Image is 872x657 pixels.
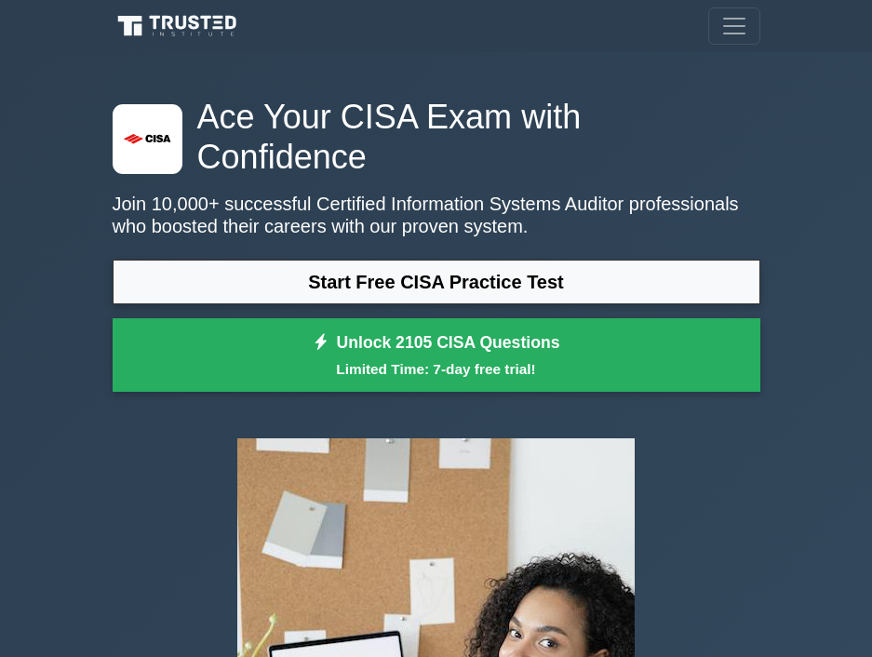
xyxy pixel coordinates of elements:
[113,193,760,237] p: Join 10,000+ successful Certified Information Systems Auditor professionals who boosted their car...
[113,97,760,178] h1: Ace Your CISA Exam with Confidence
[113,260,760,304] a: Start Free CISA Practice Test
[136,358,737,380] small: Limited Time: 7-day free trial!
[708,7,760,45] button: Toggle navigation
[113,318,760,393] a: Unlock 2105 CISA QuestionsLimited Time: 7-day free trial!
